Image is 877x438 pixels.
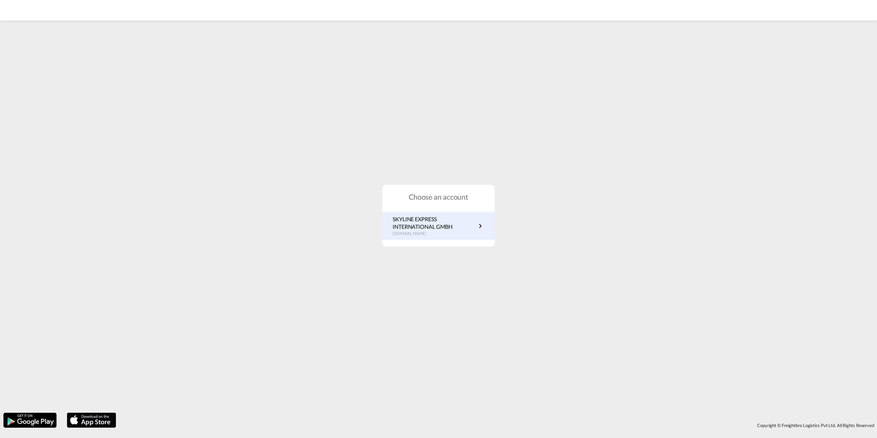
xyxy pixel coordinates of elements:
div: Copyright © Freightbro Logistics Pvt Ltd. All Rights Reserved [120,420,877,431]
img: google.png [3,412,57,428]
a: SKYLINE EXPRESS INTERNATIONAL GMBH[DOMAIN_NAME] [393,215,484,237]
img: apple.png [66,412,117,428]
h1: Choose an account [382,192,495,202]
md-icon: icon-chevron-right [476,222,484,230]
p: SKYLINE EXPRESS INTERNATIONAL GMBH [393,215,476,231]
p: [DOMAIN_NAME] [393,231,476,237]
